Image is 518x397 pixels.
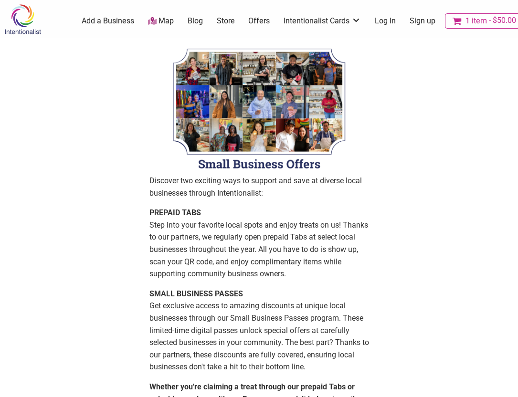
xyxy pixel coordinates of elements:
[149,207,369,280] p: Step into your favorite local spots and enjoy treats on us! Thanks to our partners, we regularly ...
[149,288,369,373] p: Get exclusive access to amazing discounts at unique local businesses through our Small Business P...
[375,16,396,26] a: Log In
[148,16,174,27] a: Map
[284,16,361,26] a: Intentionalist Cards
[453,16,464,26] i: Cart
[248,16,270,26] a: Offers
[82,16,134,26] a: Add a Business
[410,16,435,26] a: Sign up
[149,175,369,199] p: Discover two exciting ways to support and save at diverse local businesses through Intentionalist:
[188,16,203,26] a: Blog
[217,16,235,26] a: Store
[149,208,201,217] strong: PREPAID TABS
[149,289,243,298] strong: SMALL BUSINESS PASSES
[149,43,369,175] img: Welcome to Intentionalist Passes
[487,17,516,24] span: $50.00
[465,17,487,25] span: 1 item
